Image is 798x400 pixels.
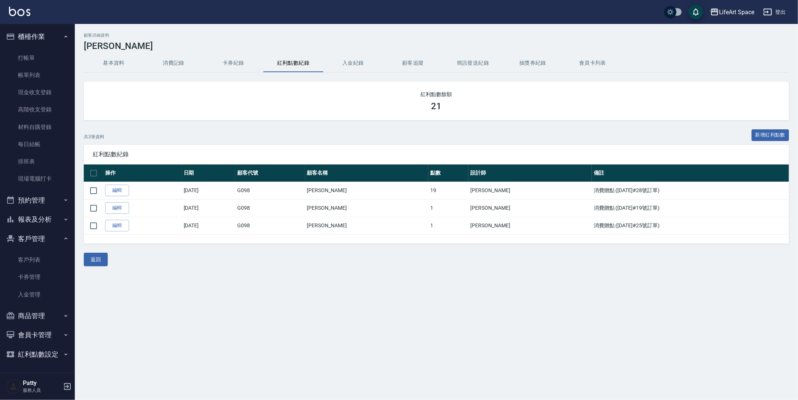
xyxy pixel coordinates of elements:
[428,199,468,217] td: 1
[3,67,72,84] a: 帳單列表
[3,306,72,326] button: 商品管理
[468,182,592,199] td: [PERSON_NAME]
[428,182,468,199] td: 19
[592,182,789,199] td: 消費贈點 ([DATE]#28號訂單)
[93,90,780,98] h2: 紅利點數餘額
[3,136,72,153] a: 每日結帳
[305,217,429,234] td: [PERSON_NAME]
[235,164,305,182] th: 顧客代號
[235,199,305,217] td: G098
[182,217,236,234] td: [DATE]
[428,164,468,182] th: 點數
[263,54,323,72] button: 紅利點數紀錄
[443,54,503,72] button: 簡訊發送紀錄
[182,182,236,199] td: [DATE]
[3,325,72,345] button: 會員卡管理
[592,164,789,182] th: 備註
[9,7,30,16] img: Logo
[3,101,72,118] a: 高階收支登錄
[3,191,72,210] button: 預約管理
[3,210,72,229] button: 報表及分析
[105,185,129,196] a: 編輯
[3,84,72,101] a: 現金收支登錄
[6,379,21,394] img: Person
[592,199,789,217] td: 消費贈點 ([DATE]#19號訂單)
[752,129,789,141] a: 新增紅利點數
[23,379,61,387] h5: Patty
[305,164,429,182] th: 顧客名稱
[305,199,429,217] td: [PERSON_NAME]
[468,199,592,217] td: [PERSON_NAME]
[707,4,757,20] button: LifeArt Space
[305,182,429,199] td: [PERSON_NAME]
[3,170,72,187] a: 現場電腦打卡
[204,54,263,72] button: 卡券紀錄
[688,4,703,19] button: save
[84,33,789,38] h2: 顧客詳細資料
[23,387,61,394] p: 服務人員
[3,251,72,268] a: 客戶列表
[3,27,72,46] button: 櫃檯作業
[719,7,754,17] div: LifeArt Space
[105,220,129,231] a: 編輯
[3,153,72,170] a: 排班表
[84,133,104,140] p: 共 3 筆資料
[105,202,129,214] a: 編輯
[428,217,468,234] td: 1
[144,54,204,72] button: 消費記錄
[323,54,383,72] button: 入金紀錄
[3,229,72,249] button: 客戶管理
[182,199,236,217] td: [DATE]
[93,151,780,158] span: 紅利點數紀錄
[84,54,144,72] button: 基本資料
[3,119,72,136] a: 材料自購登錄
[468,164,592,182] th: 設計師
[182,164,236,182] th: 日期
[563,54,623,72] button: 會員卡列表
[760,5,789,19] button: 登出
[84,41,789,51] h3: [PERSON_NAME]
[235,182,305,199] td: G098
[431,101,442,111] h3: 21
[3,286,72,303] a: 入金管理
[3,49,72,67] a: 打帳單
[3,345,72,364] button: 紅利點數設定
[235,217,305,234] td: G098
[503,54,563,72] button: 抽獎券紀錄
[84,253,108,267] button: 返回
[468,217,592,234] td: [PERSON_NAME]
[592,217,789,234] td: 消費贈點 ([DATE]#25號訂單)
[3,268,72,286] a: 卡券管理
[103,164,182,182] th: 操作
[383,54,443,72] button: 顧客追蹤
